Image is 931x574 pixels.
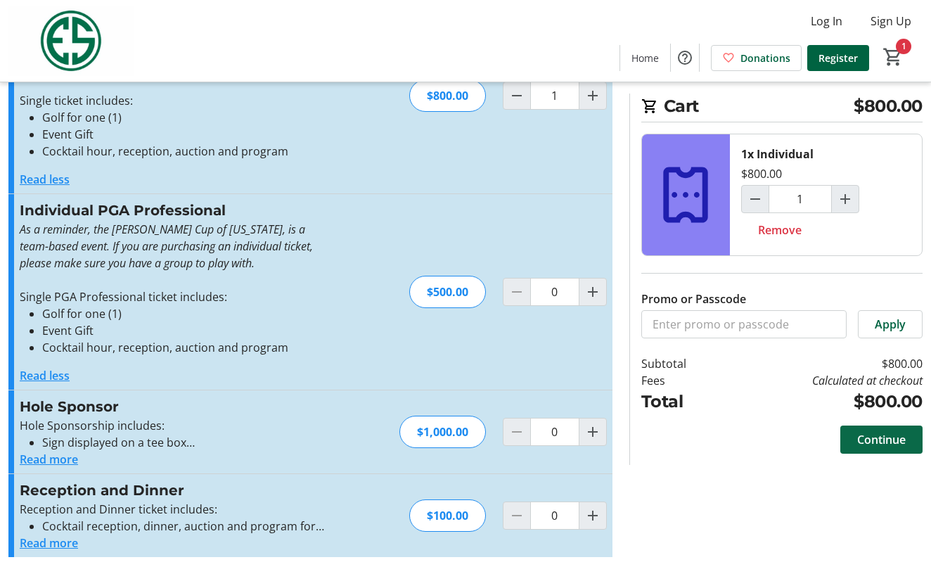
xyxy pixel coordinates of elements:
button: Read less [20,367,70,384]
td: Fees [641,372,723,389]
button: Read more [20,451,78,468]
div: $800.00 [409,79,486,112]
span: Register [818,51,858,65]
button: Apply [858,310,923,338]
button: Cart [880,44,906,70]
input: Individual PGA Professional Quantity [530,278,579,306]
span: Sign Up [871,13,911,30]
p: Single ticket includes: [20,92,327,109]
span: Continue [857,431,906,448]
h3: Hole Sponsor [20,396,327,417]
a: Home [620,45,670,71]
button: Help [671,44,699,72]
td: Subtotal [641,355,723,372]
input: Hole Sponsor Quantity [530,418,579,446]
button: Decrement by one [503,82,530,109]
button: Sign Up [859,10,923,32]
input: Individual Quantity [530,82,579,110]
li: Sign displayed on a tee box [42,434,327,451]
span: $800.00 [854,94,923,119]
li: Event Gift [42,322,327,339]
button: Increment by one [579,279,606,305]
td: $800.00 [723,355,923,372]
span: Home [631,51,659,65]
a: Donations [711,45,802,71]
p: Single PGA Professional ticket includes: [20,288,327,305]
button: Decrement by one [742,186,769,212]
img: Evans Scholars Foundation's Logo [8,6,134,76]
span: Donations [740,51,790,65]
li: Cocktail hour, reception, auction and program [42,143,327,160]
input: Reception and Dinner Quantity [530,502,579,530]
div: $800.00 [741,165,782,182]
li: Golf for one (1) [42,305,327,322]
button: Increment by one [579,419,606,445]
span: Log In [811,13,842,30]
button: Continue [840,426,923,454]
li: Cocktail hour, reception, auction and program [42,339,327,356]
button: Increment by one [579,82,606,109]
h3: Reception and Dinner [20,480,327,501]
span: Remove [758,222,802,238]
h2: Cart [641,94,923,122]
a: Register [807,45,869,71]
div: 1x Individual [741,146,814,162]
input: Enter promo or passcode [641,310,847,338]
button: Read more [20,535,78,551]
button: Increment by one [579,502,606,529]
p: Hole Sponsorship includes: [20,417,327,434]
div: $100.00 [409,499,486,532]
li: Event Gift [42,126,327,143]
li: Golf for one (1) [42,109,327,126]
td: Total [641,389,723,414]
p: Reception and Dinner ticket includes: [20,501,327,518]
td: $800.00 [723,389,923,414]
em: As a reminder, the [PERSON_NAME] Cup of [US_STATE], is a team-based event. If you are purchasing ... [20,222,313,271]
li: Cocktail reception, dinner, auction and program for one (1) [42,518,327,535]
h3: Individual PGA Professional [20,200,327,221]
button: Increment by one [832,186,859,212]
input: Individual Quantity [769,185,832,213]
div: $1,000.00 [399,416,486,448]
label: Promo or Passcode [641,291,746,307]
button: Remove [741,216,818,244]
span: Apply [875,316,906,333]
div: $500.00 [409,276,486,308]
button: Log In [800,10,854,32]
button: Read less [20,171,70,188]
td: Calculated at checkout [723,372,923,389]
